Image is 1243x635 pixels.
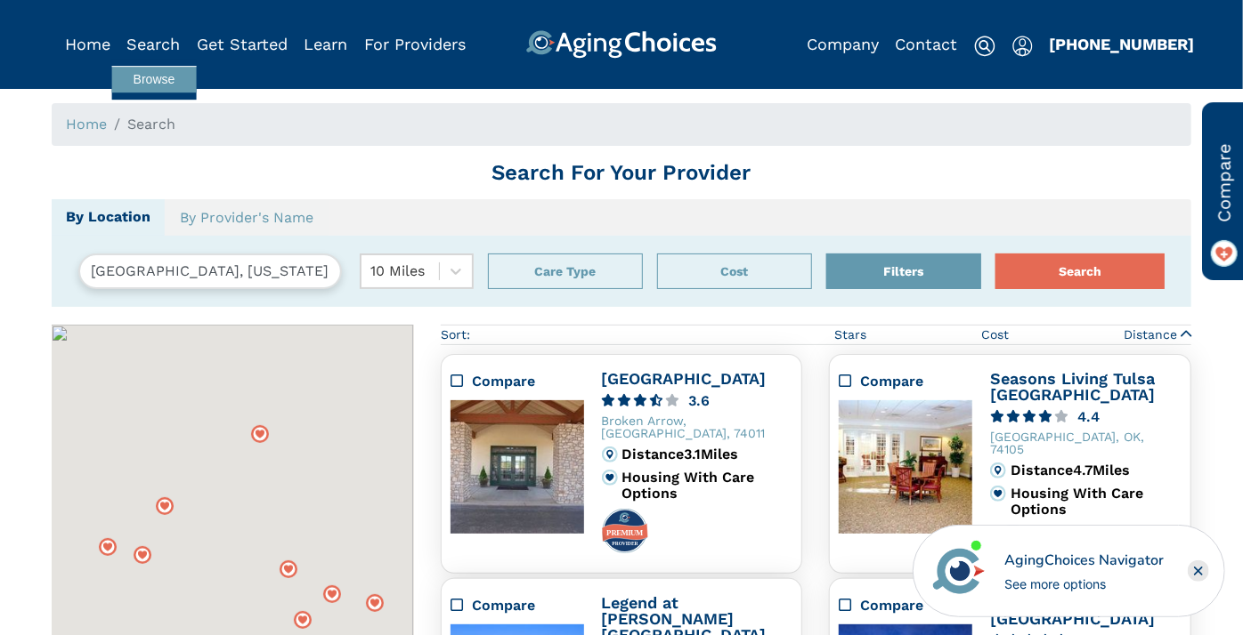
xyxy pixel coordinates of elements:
div: Sort: [441,326,470,344]
img: avatar [929,541,989,601]
img: primary.svg [990,486,1006,502]
div: Distance 3.1 Miles [622,446,793,462]
input: Search by City, State, or Zip Code [78,253,342,289]
a: Seasons Living Tulsa [GEOGRAPHIC_DATA] [990,369,1155,404]
div: Popover trigger [100,538,118,556]
a: Learn [305,35,348,53]
a: Browse [112,66,197,92]
div: Popover trigger [488,253,643,289]
a: [GEOGRAPHIC_DATA] [602,369,767,388]
img: distance.svg [990,462,1006,478]
a: Home [66,116,107,133]
div: Close [1188,560,1209,582]
div: Popover trigger [295,611,313,629]
img: primary.svg [602,470,618,486]
div: Broken Arrow, [GEOGRAPHIC_DATA], 74011 [602,414,793,439]
img: search-map-marker.svg [157,497,175,515]
a: By Provider's Name [165,199,329,237]
img: search-map-marker.svg [280,560,297,578]
span: Search [127,116,175,133]
div: 3.6 [689,394,711,407]
img: distance.svg [602,446,618,462]
img: premium-profile-badge.svg [602,509,648,553]
span: Stars [834,326,866,344]
a: 3.6 [602,394,793,407]
img: search-map-marker.svg [295,611,313,629]
img: search-map-marker.svg [366,594,384,612]
div: Popover trigger [323,585,341,603]
div: Popover trigger [157,497,175,515]
div: Popover trigger [826,253,981,289]
div: Popover trigger [127,30,181,59]
div: Housing With Care Options [622,470,793,502]
a: 4.4 [990,410,1182,423]
img: search-map-marker.svg [100,538,118,556]
a: Home [65,35,110,53]
div: Popover trigger [657,253,812,289]
span: Compare [1211,143,1238,222]
img: search-icon.svg [974,36,995,57]
div: Distance 4.7 Miles [1011,462,1182,478]
button: Search [995,253,1165,289]
a: Get Started [197,35,288,53]
nav: breadcrumb [52,103,1191,146]
div: AgingChoices Navigator [1004,550,1164,571]
div: Compare [451,595,584,616]
span: Cost [981,326,1009,344]
div: Popover trigger [366,594,384,612]
div: Compare [451,371,584,392]
div: Compare [839,371,972,392]
div: See more options [1004,575,1164,593]
img: search-map-marker.svg [323,585,341,603]
img: search-map-marker.svg [134,545,151,563]
img: user-icon.svg [1012,36,1033,57]
div: Popover trigger [280,560,297,578]
div: Popover trigger [251,425,269,443]
div: Compare [860,371,972,392]
div: Compare [472,371,584,392]
img: AgingChoices [526,30,717,59]
a: Search [127,35,181,53]
div: Compare [472,595,584,616]
button: Cost [657,253,812,289]
div: [GEOGRAPHIC_DATA], OK, 74105 [990,430,1182,455]
div: Compare [860,595,972,616]
a: For Providers [364,35,466,53]
div: Housing With Care Options [1011,486,1182,518]
span: Distance [1124,326,1177,344]
button: Filters [826,253,981,289]
div: Popover trigger [1012,30,1033,59]
img: search-map-marker.svg [251,425,269,443]
a: By Location [52,199,165,236]
a: Contact [896,35,958,53]
h1: Search For Your Provider [52,160,1191,186]
button: Care Type [488,253,643,289]
a: [PHONE_NUMBER] [1049,35,1194,53]
img: favorite_on.png [1211,240,1238,267]
div: Compare [839,595,972,616]
a: Company [807,35,879,53]
div: 4.4 [1077,410,1100,423]
div: Popover trigger [134,545,151,563]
